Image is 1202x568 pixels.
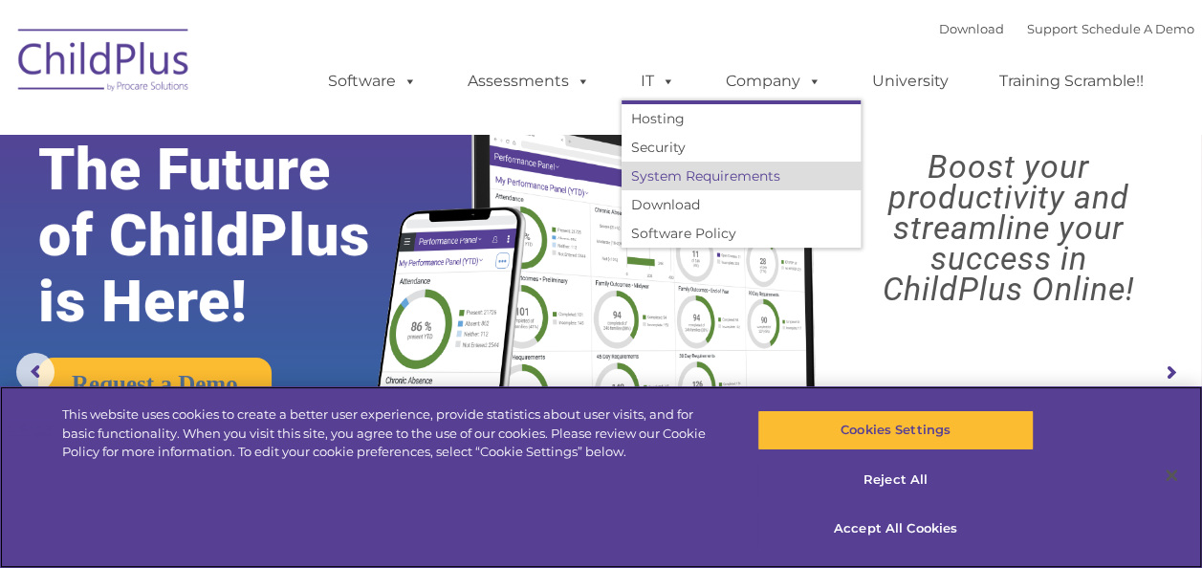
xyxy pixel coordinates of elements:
[757,509,1034,549] button: Accept All Cookies
[622,62,694,100] a: IT
[622,190,861,219] a: Download
[622,162,861,190] a: System Requirements
[448,62,609,100] a: Assessments
[266,205,347,219] span: Phone number
[1150,454,1192,496] button: Close
[853,62,968,100] a: University
[38,137,422,335] rs-layer: The Future of ChildPlus is Here!
[622,104,861,133] a: Hosting
[830,151,1187,304] rs-layer: Boost your productivity and streamline your success in ChildPlus Online!
[266,126,324,141] span: Last name
[939,21,1194,36] font: |
[9,15,200,111] img: ChildPlus by Procare Solutions
[38,358,272,410] a: Request a Demo
[622,133,861,162] a: Security
[939,21,1004,36] a: Download
[757,460,1034,500] button: Reject All
[1082,21,1194,36] a: Schedule A Demo
[757,410,1034,450] button: Cookies Settings
[1027,21,1078,36] a: Support
[622,219,861,248] a: Software Policy
[980,62,1163,100] a: Training Scramble!!
[62,405,721,462] div: This website uses cookies to create a better user experience, provide statistics about user visit...
[309,62,436,100] a: Software
[707,62,841,100] a: Company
